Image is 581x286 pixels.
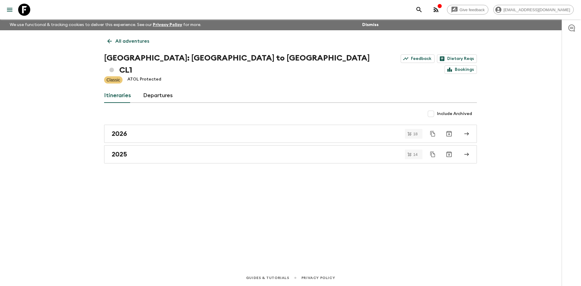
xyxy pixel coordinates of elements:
a: Privacy Policy [301,274,335,281]
a: Dietary Reqs [437,54,477,63]
button: Archive [443,148,455,160]
p: ATOL Protected [127,76,161,84]
button: menu [4,4,16,16]
p: Classic [107,77,120,83]
a: Privacy Policy [153,23,182,27]
button: search adventures [413,4,425,16]
button: Dismiss [361,21,380,29]
a: Itineraries [104,88,131,103]
h2: 2025 [112,150,127,158]
p: All adventures [115,38,149,45]
a: Give feedback [447,5,488,15]
button: Duplicate [427,149,438,160]
a: All adventures [104,35,153,47]
a: Feedback [401,54,435,63]
h2: 2026 [112,130,127,138]
span: Give feedback [456,8,488,12]
a: 2025 [104,145,477,163]
a: 2026 [104,125,477,143]
span: 18 [410,132,421,136]
button: Archive [443,128,455,140]
a: Departures [143,88,173,103]
span: [EMAIL_ADDRESS][DOMAIN_NAME] [500,8,573,12]
a: Bookings [445,65,477,74]
p: We use functional & tracking cookies to deliver this experience. See our for more. [7,19,204,30]
span: Include Archived [437,111,472,117]
button: Duplicate [427,128,438,139]
h1: [GEOGRAPHIC_DATA]: [GEOGRAPHIC_DATA] to [GEOGRAPHIC_DATA] CL1 [104,52,371,76]
span: 14 [410,153,421,156]
div: [EMAIL_ADDRESS][DOMAIN_NAME] [493,5,574,15]
a: Guides & Tutorials [246,274,289,281]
